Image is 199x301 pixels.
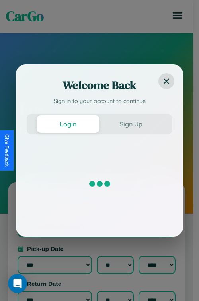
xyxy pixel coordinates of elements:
p: Sign in to your account to continue [27,97,172,106]
button: Login [37,115,99,133]
div: Open Intercom Messenger [8,274,27,293]
button: Sign Up [99,115,162,133]
div: Give Feedback [4,134,10,167]
h2: Welcome Back [27,77,172,93]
